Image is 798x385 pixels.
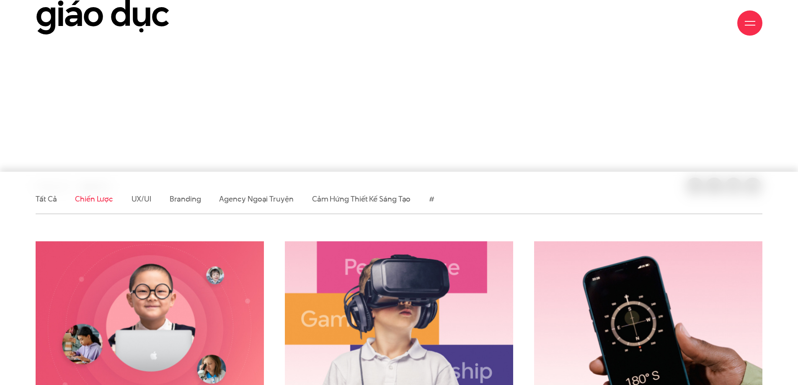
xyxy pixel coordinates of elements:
[219,194,293,204] a: Agency ngoại truyện
[170,194,201,204] a: Branding
[36,194,57,204] a: Tất cả
[429,194,434,204] a: #
[75,194,113,204] a: Chiến lược
[312,194,411,204] a: Cảm hứng thiết kế sáng tạo
[132,194,152,204] a: UX/UI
